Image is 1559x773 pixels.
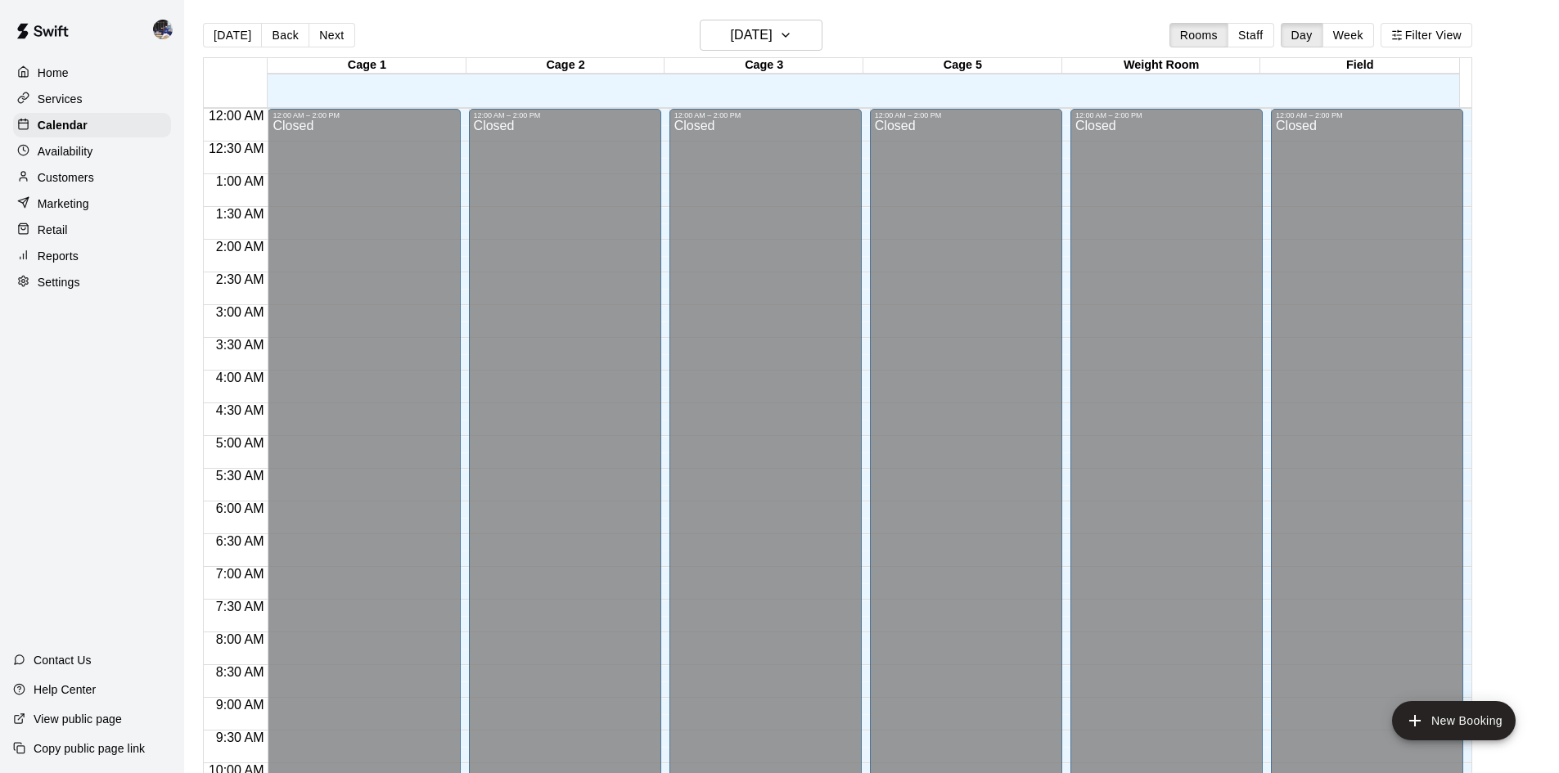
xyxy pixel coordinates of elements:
a: Retail [13,218,171,242]
p: Marketing [38,195,89,212]
a: Reports [13,244,171,268]
p: Services [38,91,83,107]
span: 3:30 AM [212,338,268,352]
div: 12:00 AM – 2:00 PM [474,111,656,119]
span: 5:30 AM [212,469,268,483]
span: 1:30 AM [212,207,268,221]
button: Rooms [1169,23,1228,47]
span: 8:30 AM [212,665,268,679]
span: 4:00 AM [212,371,268,384]
a: Availability [13,139,171,164]
span: 12:30 AM [205,142,268,155]
button: add [1392,701,1516,740]
div: Cage 5 [863,58,1062,74]
button: Day [1281,23,1323,47]
p: Help Center [34,681,96,698]
span: 3:00 AM [212,305,268,319]
span: 6:00 AM [212,501,268,515]
div: Cage 3 [665,58,863,74]
p: Availability [38,143,93,160]
button: Staff [1228,23,1274,47]
p: Copy public page link [34,740,145,757]
span: 9:30 AM [212,730,268,744]
p: Contact Us [34,652,92,668]
a: Marketing [13,191,171,216]
span: 2:30 AM [212,272,268,286]
div: 12:00 AM – 2:00 PM [875,111,1057,119]
div: 12:00 AM – 2:00 PM [273,111,455,119]
div: Cage 2 [466,58,665,74]
span: 6:30 AM [212,534,268,548]
a: Services [13,87,171,111]
p: Reports [38,248,79,264]
div: 12:00 AM – 2:00 PM [1276,111,1458,119]
a: Home [13,61,171,85]
button: Back [261,23,309,47]
span: 1:00 AM [212,174,268,188]
span: 5:00 AM [212,436,268,450]
span: 12:00 AM [205,109,268,123]
div: 12:00 AM – 2:00 PM [674,111,857,119]
button: [DATE] [203,23,262,47]
button: Filter View [1381,23,1472,47]
p: Customers [38,169,94,186]
img: Kevin Chandler [153,20,173,39]
p: Settings [38,274,80,290]
span: 7:00 AM [212,567,268,581]
a: Calendar [13,113,171,137]
a: Settings [13,270,171,294]
span: 7:30 AM [212,600,268,613]
button: Next [309,23,354,47]
div: 12:00 AM – 2:00 PM [1075,111,1258,119]
div: Kevin Chandler [150,13,184,46]
p: Home [38,65,69,81]
h6: [DATE] [731,24,773,47]
button: Week [1322,23,1374,47]
div: Field [1260,58,1459,74]
p: Retail [38,222,68,238]
a: Customers [13,165,171,190]
span: 2:00 AM [212,240,268,254]
div: Cage 1 [268,58,466,74]
p: View public page [34,711,122,727]
div: Weight Room [1062,58,1261,74]
span: 8:00 AM [212,632,268,646]
span: 4:30 AM [212,403,268,417]
button: [DATE] [700,20,822,51]
p: Calendar [38,117,88,133]
span: 9:00 AM [212,698,268,712]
